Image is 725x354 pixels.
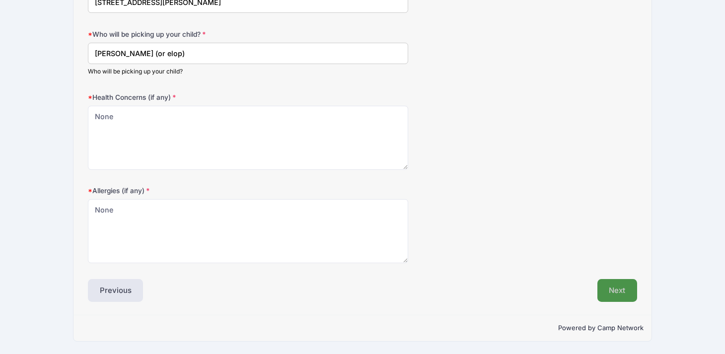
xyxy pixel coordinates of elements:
[88,279,144,302] button: Previous
[81,323,644,333] p: Powered by Camp Network
[88,106,408,170] textarea: None
[597,279,638,302] button: Next
[88,186,271,196] label: Allergies (if any)
[88,29,271,39] label: Who will be picking up your child?
[88,67,408,76] div: Who will be picking up your child?
[88,199,408,263] textarea: None
[88,92,271,102] label: Health Concerns (if any)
